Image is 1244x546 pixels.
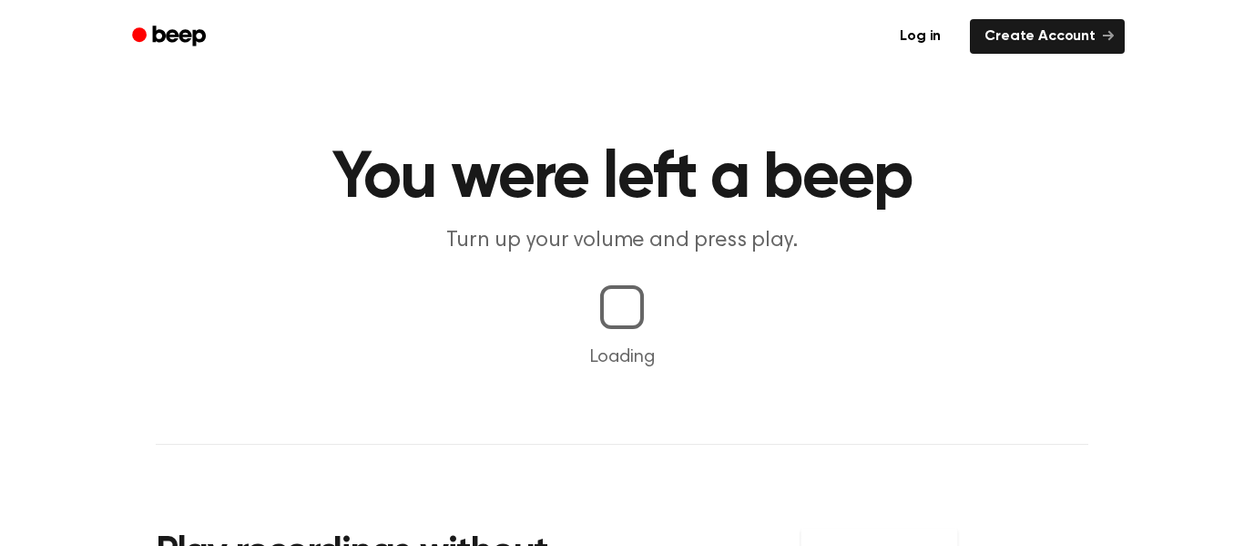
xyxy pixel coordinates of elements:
[970,19,1125,54] a: Create Account
[22,344,1222,371] p: Loading
[119,19,222,55] a: Beep
[272,226,972,256] p: Turn up your volume and press play.
[882,15,959,57] a: Log in
[156,146,1088,211] h1: You were left a beep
